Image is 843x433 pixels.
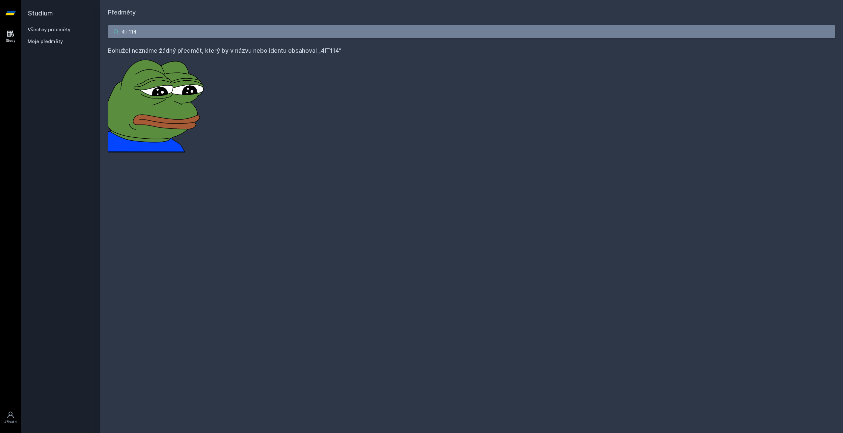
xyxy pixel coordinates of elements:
h4: Bohužel neznáme žádný předmět, který by v názvu nebo identu obsahoval „4IT114” [108,46,835,55]
span: Moje předměty [28,38,63,45]
h1: Předměty [108,8,835,17]
a: Uživatel [1,408,20,428]
a: Všechny předměty [28,27,70,32]
input: Název nebo ident předmětu… [108,25,835,38]
img: error_picture.png [108,55,207,152]
div: Study [6,38,15,43]
a: Study [1,26,20,46]
div: Uživatel [4,419,17,424]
